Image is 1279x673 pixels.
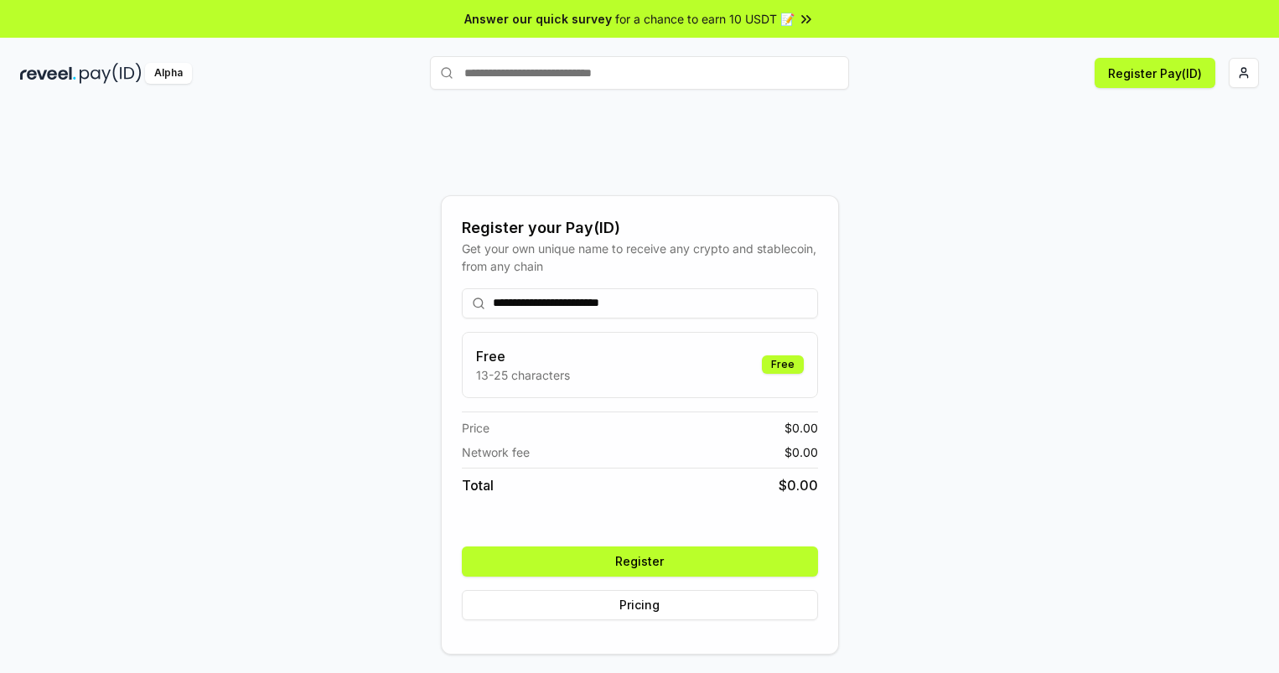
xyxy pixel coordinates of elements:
[462,419,489,437] span: Price
[464,10,612,28] span: Answer our quick survey
[779,475,818,495] span: $ 0.00
[762,355,804,374] div: Free
[476,366,570,384] p: 13-25 characters
[145,63,192,84] div: Alpha
[615,10,795,28] span: for a chance to earn 10 USDT 📝
[462,216,818,240] div: Register your Pay(ID)
[20,63,76,84] img: reveel_dark
[462,443,530,461] span: Network fee
[784,419,818,437] span: $ 0.00
[784,443,818,461] span: $ 0.00
[462,240,818,275] div: Get your own unique name to receive any crypto and stablecoin, from any chain
[1095,58,1215,88] button: Register Pay(ID)
[462,546,818,577] button: Register
[80,63,142,84] img: pay_id
[476,346,570,366] h3: Free
[462,590,818,620] button: Pricing
[462,475,494,495] span: Total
